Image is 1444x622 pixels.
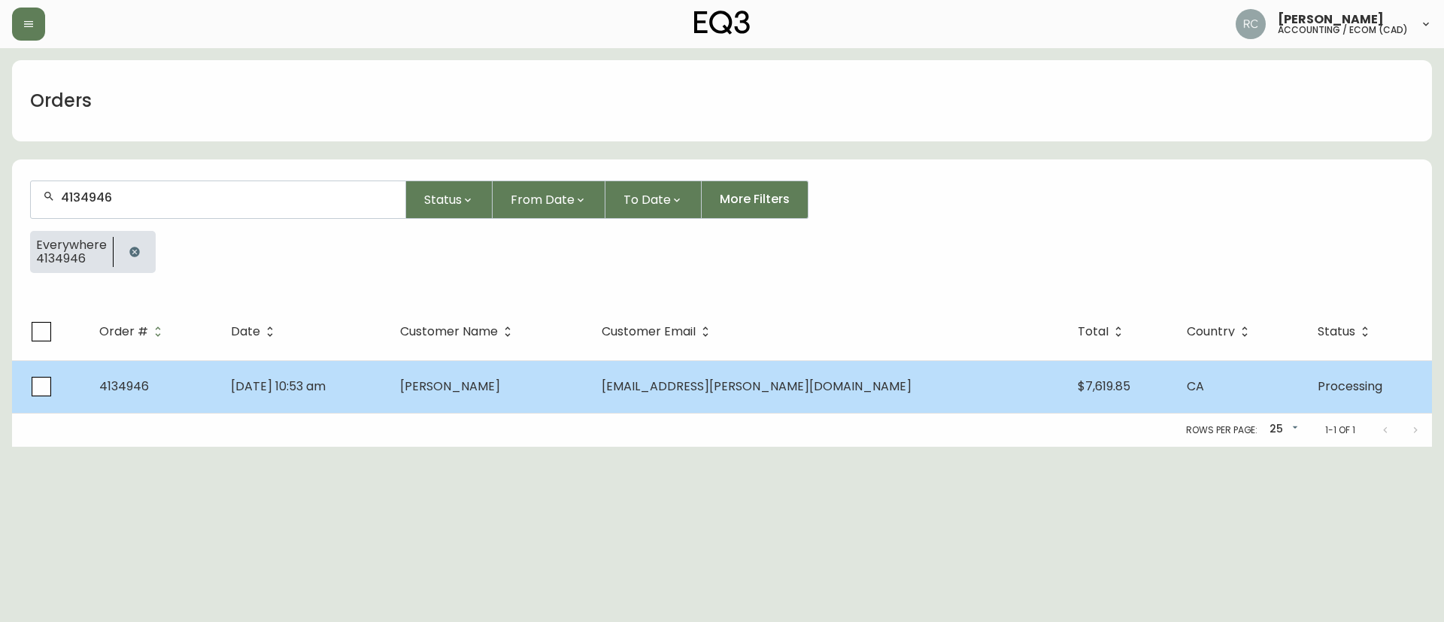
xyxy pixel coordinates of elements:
[720,191,790,208] span: More Filters
[424,190,462,209] span: Status
[1318,327,1355,336] span: Status
[1078,327,1109,336] span: Total
[36,252,107,265] span: 4134946
[1278,26,1408,35] h5: accounting / ecom (cad)
[602,378,912,395] span: [EMAIL_ADDRESS][PERSON_NAME][DOMAIN_NAME]
[99,325,168,338] span: Order #
[1187,325,1254,338] span: Country
[1318,325,1375,338] span: Status
[61,190,393,205] input: Search
[99,327,148,336] span: Order #
[1187,327,1235,336] span: Country
[702,181,808,219] button: More Filters
[231,378,326,395] span: [DATE] 10:53 am
[406,181,493,219] button: Status
[1325,423,1355,437] p: 1-1 of 1
[1278,14,1384,26] span: [PERSON_NAME]
[400,327,498,336] span: Customer Name
[36,238,107,252] span: Everywhere
[400,378,500,395] span: [PERSON_NAME]
[1318,378,1382,395] span: Processing
[493,181,605,219] button: From Date
[30,88,92,114] h1: Orders
[1263,417,1301,442] div: 25
[605,181,702,219] button: To Date
[1187,378,1204,395] span: CA
[99,378,149,395] span: 4134946
[231,325,280,338] span: Date
[400,325,517,338] span: Customer Name
[511,190,575,209] span: From Date
[1236,9,1266,39] img: f4ba4e02bd060be8f1386e3ca455bd0e
[623,190,671,209] span: To Date
[231,327,260,336] span: Date
[1078,378,1130,395] span: $7,619.85
[1078,325,1128,338] span: Total
[1186,423,1257,437] p: Rows per page:
[602,327,696,336] span: Customer Email
[602,325,715,338] span: Customer Email
[694,11,750,35] img: logo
